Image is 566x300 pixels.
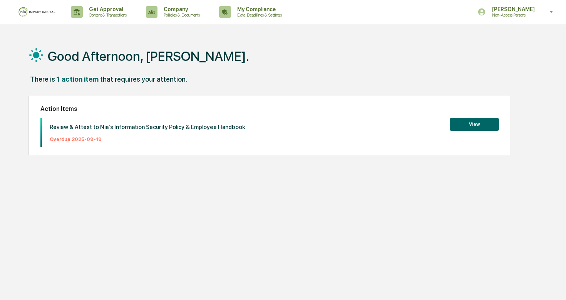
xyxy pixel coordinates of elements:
[50,136,245,142] p: Overdue: 2025-09-19
[450,120,499,127] a: View
[18,7,55,17] img: logo
[57,75,99,83] div: 1 action item
[486,12,539,18] p: Non-Access Persons
[30,75,55,83] div: There is
[83,6,131,12] p: Get Approval
[40,105,499,112] h2: Action Items
[50,124,245,131] p: Review & Attest to Nia's Information Security Policy & Employee Handbook
[48,49,249,64] h1: Good Afternoon, [PERSON_NAME].
[157,6,204,12] p: Company
[100,75,187,83] div: that requires your attention.
[231,12,286,18] p: Data, Deadlines & Settings
[486,6,539,12] p: [PERSON_NAME]
[157,12,204,18] p: Policies & Documents
[450,118,499,131] button: View
[231,6,286,12] p: My Compliance
[83,12,131,18] p: Content & Transactions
